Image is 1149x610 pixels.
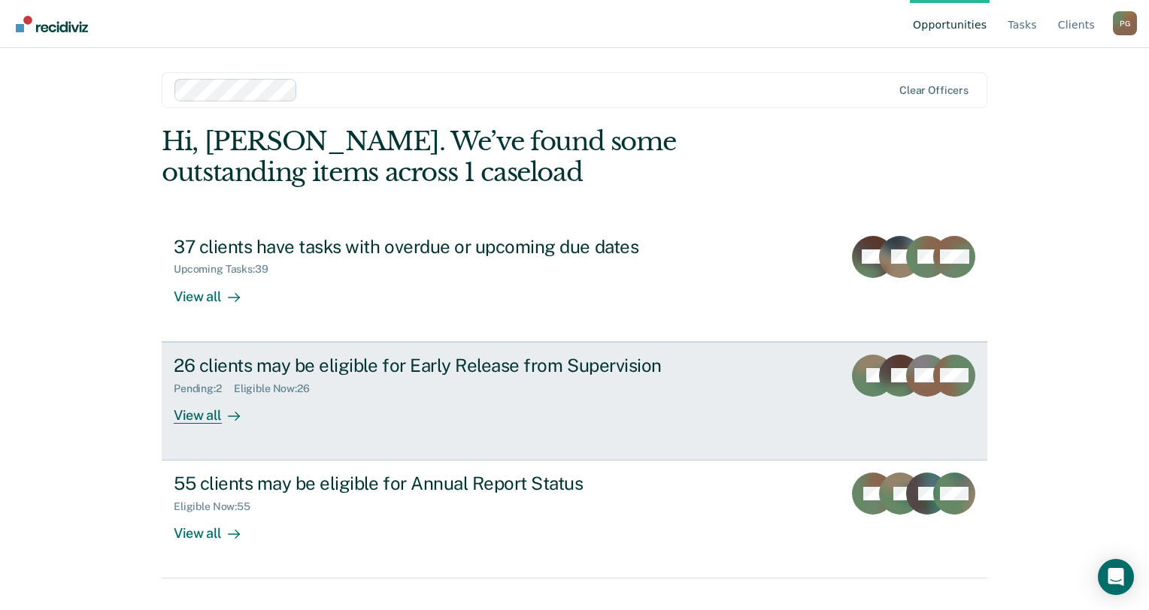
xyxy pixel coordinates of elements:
a: 26 clients may be eligible for Early Release from SupervisionPending:2Eligible Now:26View all [162,342,987,461]
div: 55 clients may be eligible for Annual Report Status [174,473,702,494]
div: View all [174,394,258,424]
a: 55 clients may be eligible for Annual Report StatusEligible Now:55View all [162,461,987,578]
div: Pending : 2 [174,382,234,395]
div: Eligible Now : 55 [174,500,262,513]
div: Upcoming Tasks : 39 [174,263,280,276]
img: Recidiviz [16,16,88,32]
a: 37 clients have tasks with overdue or upcoming due datesUpcoming Tasks:39View all [162,224,987,342]
div: Eligible Now : 26 [234,382,322,395]
div: Clear officers [899,84,969,97]
div: Open Intercom Messenger [1098,559,1134,595]
div: 26 clients may be eligible for Early Release from Supervision [174,355,702,376]
div: View all [174,276,258,305]
div: Hi, [PERSON_NAME]. We’ve found some outstanding items across 1 caseload [162,126,822,188]
div: 37 clients have tasks with overdue or upcoming due dates [174,236,702,258]
button: Profile dropdown button [1113,11,1137,35]
div: P G [1113,11,1137,35]
div: View all [174,513,258,542]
